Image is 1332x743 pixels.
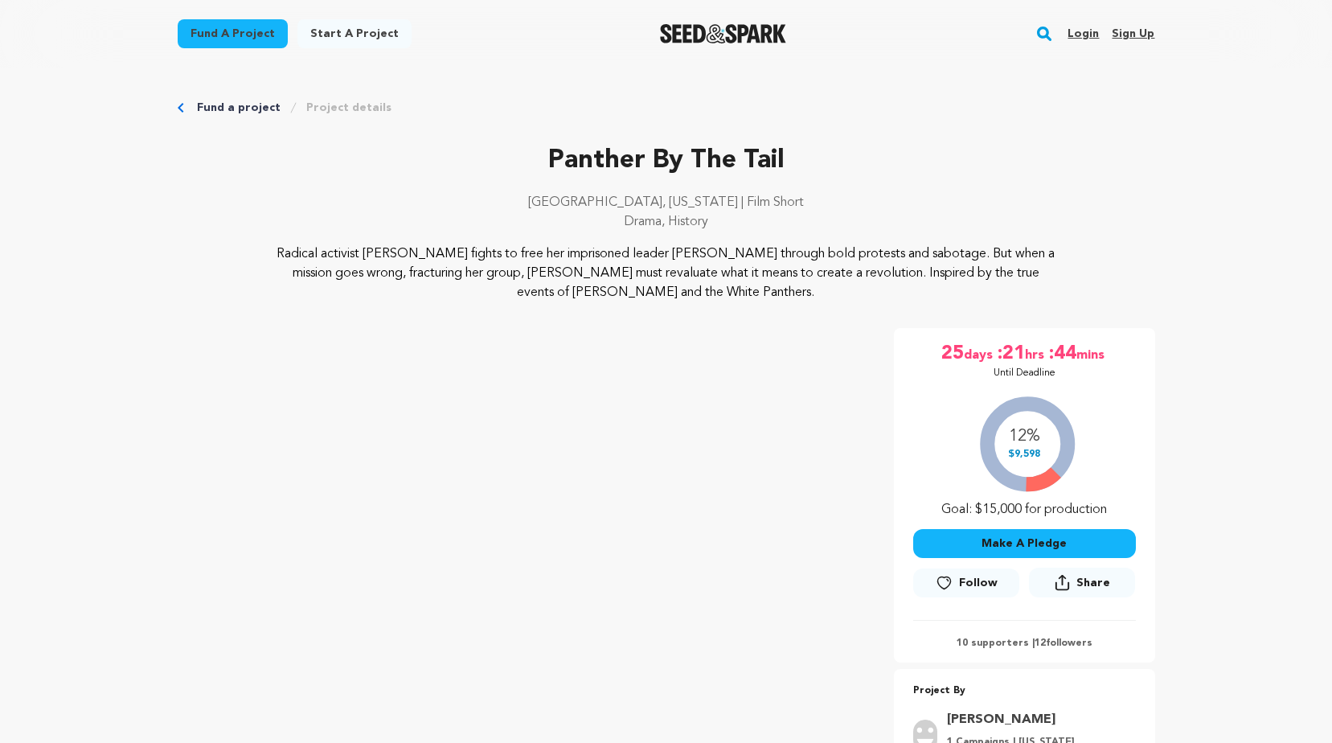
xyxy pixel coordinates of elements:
p: Project By [913,682,1136,700]
a: Follow [913,569,1019,597]
p: [GEOGRAPHIC_DATA], [US_STATE] | Film Short [178,193,1155,212]
p: Until Deadline [994,367,1055,380]
a: Fund a project [197,100,281,116]
span: hrs [1025,341,1047,367]
a: Project details [306,100,391,116]
span: 25 [941,341,964,367]
p: Panther By The Tail [178,142,1155,180]
a: Fund a project [178,19,288,48]
span: :44 [1047,341,1076,367]
span: mins [1076,341,1108,367]
a: Login [1068,21,1099,47]
span: :21 [996,341,1025,367]
a: Start a project [297,19,412,48]
p: 10 supporters | followers [913,637,1136,650]
span: Share [1029,568,1135,604]
a: Goto Claire James profile [947,710,1126,729]
button: Share [1029,568,1135,597]
img: Seed&Spark Logo Dark Mode [660,24,786,43]
span: 12 [1035,638,1046,648]
span: days [964,341,996,367]
button: Make A Pledge [913,529,1136,558]
span: Share [1076,575,1110,591]
div: Breadcrumb [178,100,1155,116]
a: Seed&Spark Homepage [660,24,786,43]
p: Drama, History [178,212,1155,232]
span: Follow [959,575,998,591]
p: Radical activist [PERSON_NAME] fights to free her imprisoned leader [PERSON_NAME] through bold pr... [275,244,1057,302]
a: Sign up [1112,21,1154,47]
